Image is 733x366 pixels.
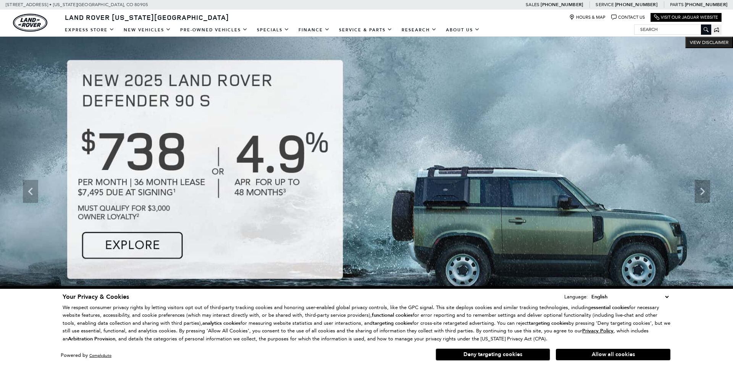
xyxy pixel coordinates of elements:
[13,14,47,32] a: land-rover
[611,15,645,20] a: Contact Us
[529,320,568,327] strong: targeting cookies
[65,13,229,22] span: Land Rover [US_STATE][GEOGRAPHIC_DATA]
[13,14,47,32] img: Land Rover
[591,304,629,311] strong: essential cookies
[436,348,550,361] button: Deny targeting cookies
[635,25,711,34] input: Search
[63,304,670,343] p: We respect consumer privacy rights by letting visitors opt out of third-party tracking cookies an...
[294,23,334,37] a: Finance
[202,320,241,327] strong: analytics cookies
[564,294,588,299] div: Language:
[119,23,176,37] a: New Vehicles
[63,293,129,301] span: Your Privacy & Cookies
[397,23,441,37] a: Research
[441,23,484,37] a: About Us
[60,23,484,37] nav: Main Navigation
[373,320,412,327] strong: targeting cookies
[176,23,252,37] a: Pre-Owned Vehicles
[582,327,614,334] u: Privacy Policy
[695,180,710,203] div: Next
[61,353,111,358] div: Powered by
[334,23,397,37] a: Service & Parts
[23,180,38,203] div: Previous
[670,2,684,7] span: Parts
[372,312,413,319] strong: functional cookies
[68,335,115,342] strong: Arbitration Provision
[685,2,727,8] a: [PHONE_NUMBER]
[6,2,148,7] a: [STREET_ADDRESS] • [US_STATE][GEOGRAPHIC_DATA], CO 80905
[690,39,728,45] span: VIEW DISCLAIMER
[654,15,718,20] a: Visit Our Jaguar Website
[60,23,119,37] a: EXPRESS STORE
[556,349,670,360] button: Allow all cookies
[582,328,614,334] a: Privacy Policy
[526,2,539,7] span: Sales
[60,13,234,22] a: Land Rover [US_STATE][GEOGRAPHIC_DATA]
[89,353,111,358] a: ComplyAuto
[252,23,294,37] a: Specials
[541,2,583,8] a: [PHONE_NUMBER]
[615,2,657,8] a: [PHONE_NUMBER]
[569,15,605,20] a: Hours & Map
[596,2,614,7] span: Service
[589,293,670,301] select: Language Select
[685,37,733,48] button: VIEW DISCLAIMER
